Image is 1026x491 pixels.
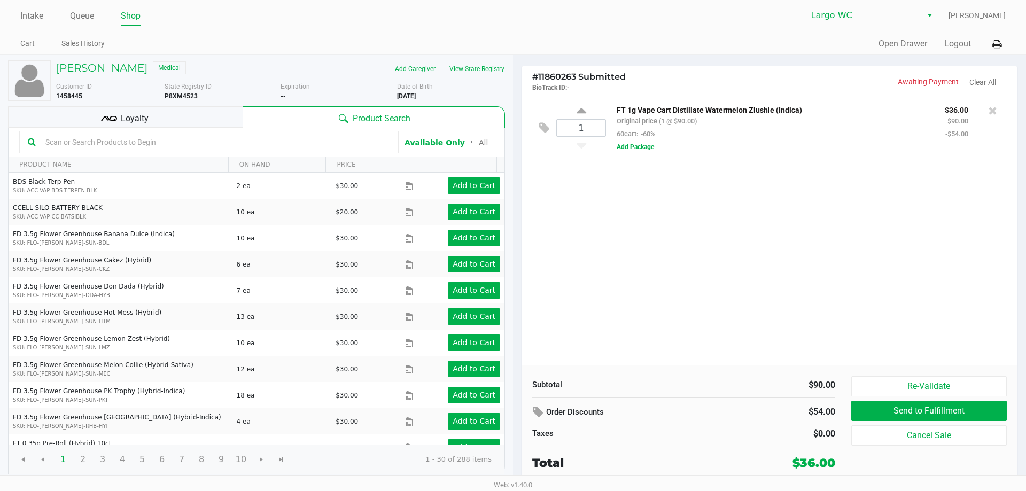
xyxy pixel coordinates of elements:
small: $90.00 [947,117,968,125]
div: $54.00 [745,403,835,421]
app-button-loader: Add to Cart [453,260,495,268]
app-button-loader: Add to Cart [453,207,495,216]
a: Shop [121,9,141,24]
span: Page 8 [191,449,212,470]
span: - [567,84,570,91]
span: $30.00 [336,339,358,347]
a: Sales History [61,37,105,50]
button: Add to Cart [448,256,500,272]
span: BioTrack ID: [532,84,567,91]
p: $36.00 [945,103,968,114]
span: -60% [638,130,655,138]
span: Go to the last page [271,449,291,470]
td: 10 ea [232,330,331,356]
span: Medical [153,61,186,74]
button: Clear All [969,77,996,88]
button: Add to Cart [448,204,500,220]
span: Loyalty [121,112,149,125]
app-button-loader: Add to Cart [453,391,495,399]
button: Select [922,6,937,25]
small: -$54.00 [945,130,968,138]
input: Scan or Search Products to Begin [41,134,390,150]
button: Logout [944,37,971,50]
button: Cancel Sale [851,425,1007,446]
th: ON HAND [228,157,326,173]
app-button-loader: Add to Cart [453,312,495,321]
td: FT 0.35g Pre-Roll (Hybrid) 10ct [9,434,232,461]
p: SKU: FLO-[PERSON_NAME]-SUN-MEC [13,370,228,378]
button: Add to Cart [448,230,500,246]
p: SKU: FLO-[PERSON_NAME]-DDA-HYB [13,291,228,299]
app-button-loader: Add to Cart [453,443,495,451]
td: 8 ea [232,434,331,461]
div: Order Discounts [532,403,729,422]
span: Page 6 [152,449,172,470]
div: Subtotal [532,379,676,391]
span: State Registry ID [165,83,212,90]
b: 1458445 [56,92,82,100]
td: 2 ea [232,173,331,199]
button: Add to Cart [448,177,500,194]
span: Page 1 [53,449,73,470]
app-button-loader: Add to Cart [453,233,495,242]
span: $30.00 [336,365,358,373]
button: Add Package [617,142,654,152]
td: 18 ea [232,382,331,408]
button: Open Drawer [879,37,927,50]
span: Page 5 [132,449,152,470]
a: Queue [70,9,94,24]
span: Customer ID [56,83,92,90]
app-button-loader: Add to Cart [453,417,495,425]
span: Page 10 [231,449,251,470]
span: Go to the last page [277,455,285,464]
p: SKU: FLO-[PERSON_NAME]-SUN-PKT [13,396,228,404]
p: SKU: FLO-[PERSON_NAME]-SUN-HTM [13,317,228,325]
span: Go to the next page [257,455,266,464]
a: Intake [20,9,43,24]
span: Page 3 [92,449,113,470]
button: Add to Cart [448,413,500,430]
button: Re-Validate [851,376,1007,396]
span: Go to the first page [13,449,33,470]
span: $30.00 [336,235,358,242]
th: PRODUCT NAME [9,157,228,173]
span: Web: v1.40.0 [494,481,532,489]
span: $30.00 [336,182,358,190]
p: SKU: FLO-[PERSON_NAME]-SUN-BDL [13,239,228,247]
span: Go to the next page [251,449,271,470]
span: $30.00 [336,392,358,399]
span: Largo WC [811,9,915,22]
p: SKU: ACC-VAP-CC-BATSIBLK [13,213,228,221]
span: Expiration [281,83,310,90]
h5: [PERSON_NAME] [56,61,147,74]
p: Awaiting Payment [770,76,959,88]
td: 6 ea [232,251,331,277]
th: PRICE [325,157,399,173]
td: FD 3.5g Flower Greenhouse Melon Collie (Hybrid-Sativa) [9,356,232,382]
td: 10 ea [232,225,331,251]
div: $0.00 [692,427,836,440]
app-button-loader: Add to Cart [453,338,495,347]
td: FD 3.5g Flower Greenhouse PK Trophy (Hybrid-Indica) [9,382,232,408]
b: [DATE] [397,92,416,100]
small: Original price (1 @ $90.00) [617,117,697,125]
td: FD 3.5g Flower Greenhouse Lemon Zest (Hybrid) [9,330,232,356]
span: Product Search [353,112,410,125]
td: BDS Black Terp Pen [9,173,232,199]
td: 4 ea [232,408,331,434]
span: $30.00 [336,261,358,268]
button: Add to Cart [448,308,500,325]
button: Add to Cart [448,334,500,351]
span: Go to the previous page [33,449,53,470]
span: # [532,72,538,82]
div: $36.00 [792,454,835,472]
span: Go to the previous page [38,455,47,464]
app-button-loader: Add to Cart [453,181,495,190]
span: $30.00 [336,418,358,425]
b: P8XM4523 [165,92,198,100]
span: Go to the first page [19,455,27,464]
button: Add to Cart [448,387,500,403]
button: Add to Cart [448,282,500,299]
p: SKU: ACC-VAP-BDS-TERPEN-BLK [13,186,228,194]
td: FD 3.5g Flower Greenhouse Cakez (Hybrid) [9,251,232,277]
